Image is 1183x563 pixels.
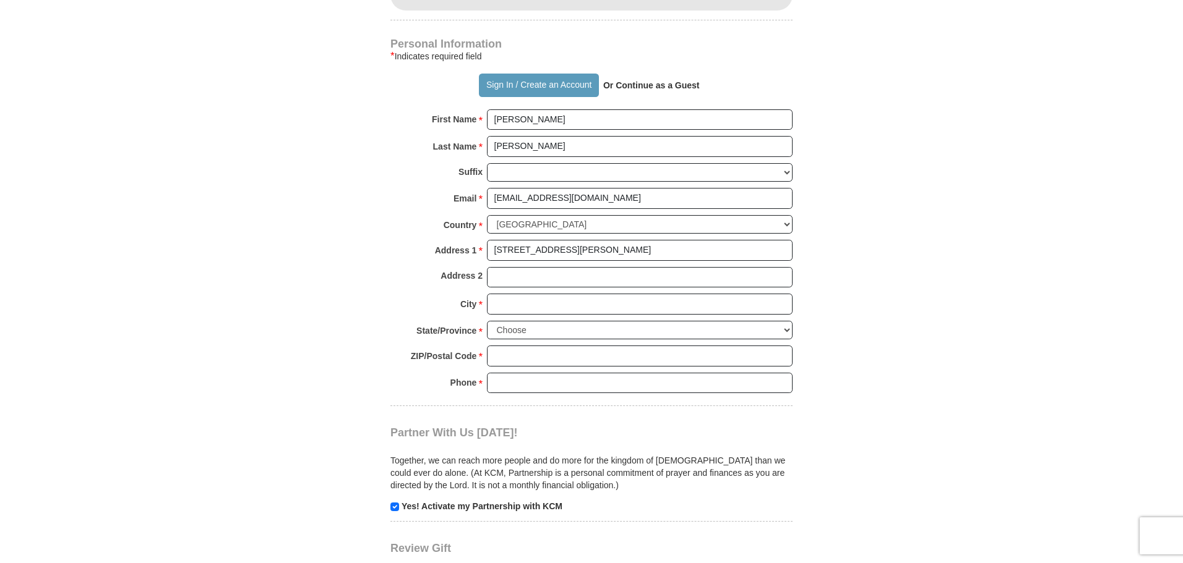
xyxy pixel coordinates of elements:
strong: State/Province [416,322,476,339]
div: Indicates required field [390,49,793,64]
span: Review Gift [390,542,451,554]
strong: ZIP/Postal Code [411,347,477,365]
p: Together, we can reach more people and do more for the kingdom of [DEMOGRAPHIC_DATA] than we coul... [390,454,793,491]
button: Sign In / Create an Account [479,74,598,97]
span: Partner With Us [DATE]! [390,426,518,439]
strong: Email [454,190,476,207]
strong: Address 2 [441,267,483,284]
strong: City [460,295,476,313]
strong: Phone [450,374,477,391]
strong: Country [444,216,477,234]
strong: Address 1 [435,242,477,259]
h4: Personal Information [390,39,793,49]
strong: Or Continue as a Guest [603,80,700,90]
strong: Suffix [458,163,483,180]
strong: Yes! Activate my Partnership with KCM [402,501,562,511]
strong: Last Name [433,138,477,155]
strong: First Name [432,111,476,128]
